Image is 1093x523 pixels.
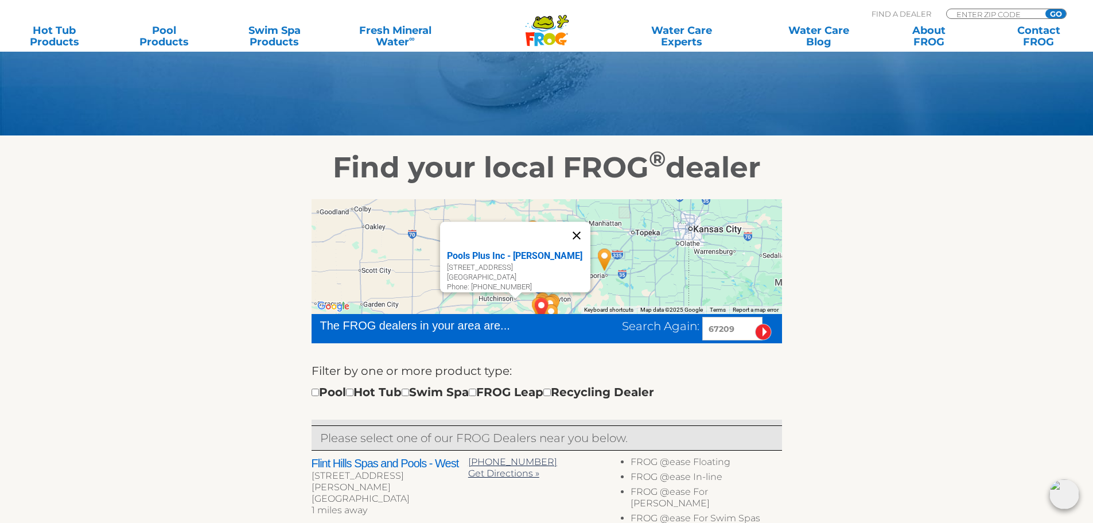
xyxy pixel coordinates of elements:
[631,486,781,513] li: FROG @ease For [PERSON_NAME]
[886,25,971,48] a: AboutFROG
[11,25,97,48] a: Hot TubProducts
[1045,9,1066,18] input: GO
[312,470,468,493] div: [STREET_ADDRESS][PERSON_NAME]
[312,493,468,505] div: [GEOGRAPHIC_DATA]
[312,456,468,470] h2: Flint Hills Spas and Pools - West
[528,293,554,324] div: Ultra Modern Pool & Patio Inc - West - 1 miles away.
[526,293,552,324] div: Leslie's Poolmart, Inc. # 637 - 3 miles away.
[468,468,539,479] a: Get Directions »
[312,362,512,380] label: Filter by one or more product type:
[631,456,781,471] li: FROG @ease Floating
[776,25,861,48] a: Water CareBlog
[447,282,590,292] div: Phone: [PHONE_NUMBER]
[528,293,555,324] div: WICHITA, KS 67209
[996,25,1082,48] a: ContactFROG
[733,307,779,313] a: Report a map error
[314,299,352,314] a: Open this area in Google Maps (opens a new window)
[563,222,590,249] button: Close
[320,429,773,447] p: Please select one of our FROG Dealers near you below.
[447,249,590,263] div: Pools Plus Inc - [PERSON_NAME]
[447,263,590,273] div: [STREET_ADDRESS]
[538,300,565,331] div: Ultra Modern Pool & Patio Inc - Derby - 12 miles away.
[584,306,633,314] button: Keyboard shortcuts
[1049,479,1079,509] img: openIcon
[409,34,415,43] sup: ∞
[755,324,772,340] input: Submit
[468,456,557,467] a: [PHONE_NUMBER]
[312,383,654,401] div: Pool Hot Tub Swim Spa FROG Leap Recycling Dealer
[612,25,751,48] a: Water CareExperts
[631,471,781,486] li: FROG @ease In-line
[640,307,703,313] span: Map data ©2025 Google
[519,218,545,249] div: Pools Plus - 79 miles away.
[539,291,565,322] div: Shocker Pools - 11 miles away.
[622,319,699,333] span: Search Again:
[320,317,551,334] div: The FROG dealers in your area are...
[341,25,449,48] a: Fresh MineralWater∞
[314,299,352,314] img: Google
[122,25,207,48] a: PoolProducts
[312,505,367,516] span: 1 miles away
[649,146,666,172] sup: ®
[540,289,566,320] div: Ultra Modern Pool & Patio Inc - East - 12 miles away.
[872,9,931,19] p: Find A Dealer
[529,293,555,324] div: Flint Hills Spas and Pools - West - 1 miles away.
[447,273,590,282] div: [GEOGRAPHIC_DATA]
[520,216,546,247] div: Sunflower Pool & Patio - 81 miles away.
[592,244,618,275] div: First Start Pool & Patio - 83 miles away.
[194,150,900,185] h2: Find your local FROG dealer
[710,307,726,313] a: Terms (opens in new tab)
[232,25,317,48] a: Swim SpaProducts
[955,9,1033,19] input: Zip Code Form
